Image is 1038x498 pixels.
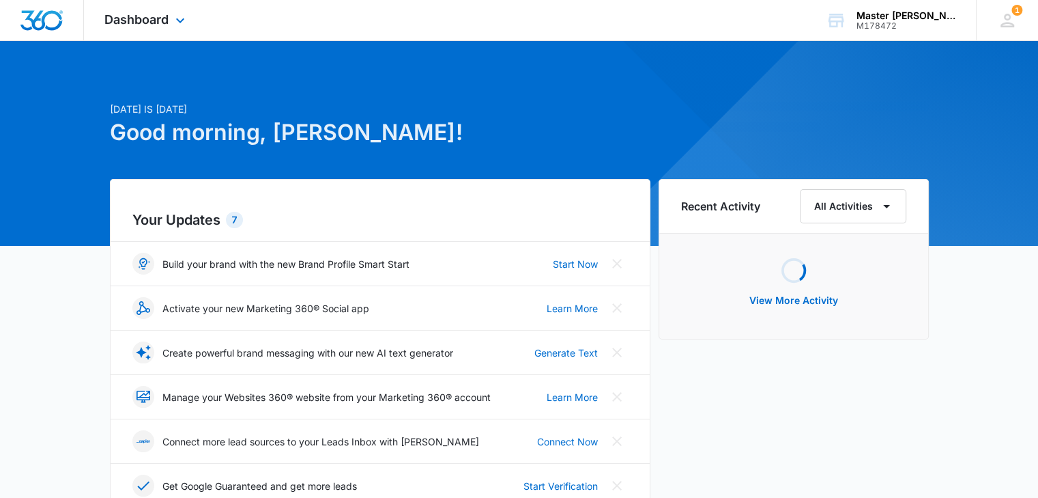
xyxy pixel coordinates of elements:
[132,210,628,230] h2: Your Updates
[110,102,650,116] p: [DATE] is [DATE]
[1011,5,1022,16] span: 1
[537,434,598,449] a: Connect Now
[110,116,650,149] h1: Good morning, [PERSON_NAME]!
[800,189,906,223] button: All Activities
[606,475,628,497] button: Close
[547,301,598,316] a: Learn More
[606,253,628,275] button: Close
[736,284,852,317] button: View More Activity
[523,479,598,493] a: Start Verification
[856,21,956,31] div: account id
[162,301,369,316] p: Activate your new Marketing 360® Social app
[1011,5,1022,16] div: notifications count
[534,346,598,360] a: Generate Text
[162,479,357,493] p: Get Google Guaranteed and get more leads
[606,342,628,363] button: Close
[606,297,628,319] button: Close
[226,212,243,228] div: 7
[856,10,956,21] div: account name
[553,257,598,271] a: Start Now
[547,390,598,404] a: Learn More
[162,390,491,404] p: Manage your Websites 360® website from your Marketing 360® account
[162,434,479,449] p: Connect more lead sources to your Leads Inbox with [PERSON_NAME]
[162,257,409,271] p: Build your brand with the new Brand Profile Smart Start
[162,346,453,360] p: Create powerful brand messaging with our new AI text generator
[104,12,169,27] span: Dashboard
[606,430,628,452] button: Close
[606,386,628,408] button: Close
[681,198,760,215] h6: Recent Activity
